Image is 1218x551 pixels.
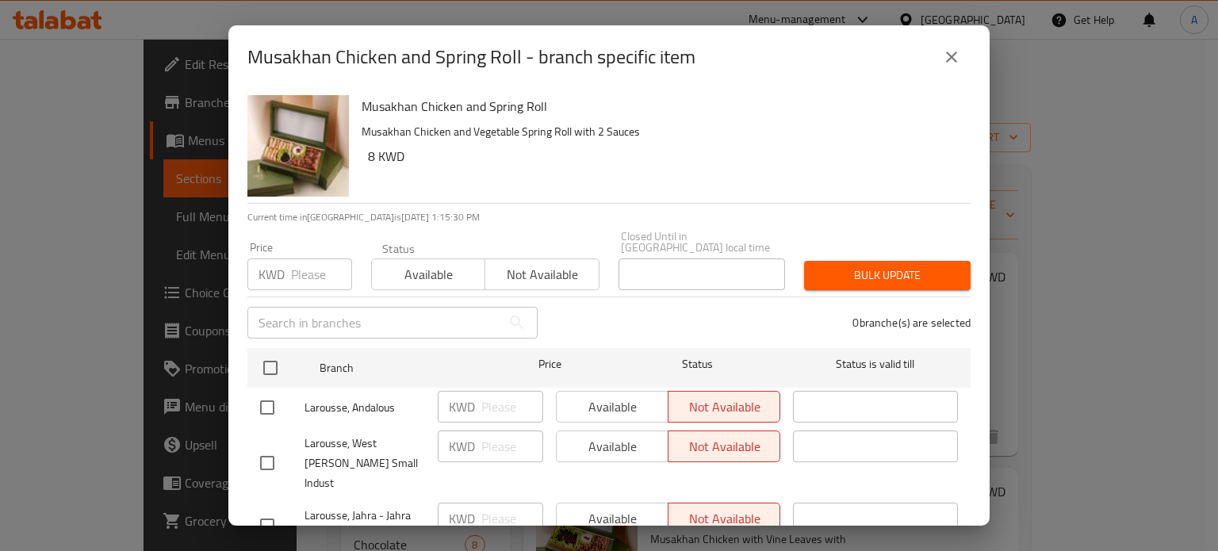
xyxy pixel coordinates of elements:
input: Please enter price [481,391,543,423]
span: Available [378,263,479,286]
p: KWD [449,397,475,416]
button: Not available [485,258,599,290]
span: Price [497,354,603,374]
img: Musakhan Chicken and Spring Roll [247,95,349,197]
h6: 8 KWD [368,145,958,167]
p: 0 branche(s) are selected [852,315,971,331]
p: KWD [259,265,285,284]
span: Larousse, West [PERSON_NAME] Small Indust [304,434,425,493]
input: Please enter price [481,503,543,534]
button: Available [371,258,485,290]
span: Status [615,354,780,374]
p: KWD [449,437,475,456]
input: Please enter price [291,258,352,290]
input: Please enter price [481,430,543,462]
input: Search in branches [247,307,501,339]
p: Current time in [GEOGRAPHIC_DATA] is [DATE] 1:15:30 PM [247,210,971,224]
p: Musakhan Chicken and Vegetable Spring Roll with 2 Sauces [362,122,958,142]
span: Status is valid till [793,354,958,374]
span: Larousse, Andalous [304,398,425,418]
span: Bulk update [817,266,958,285]
button: Bulk update [804,261,971,290]
h6: Musakhan Chicken and Spring Roll [362,95,958,117]
span: Not available [492,263,592,286]
h2: Musakhan Chicken and Spring Roll - branch specific item [247,44,695,70]
p: KWD [449,509,475,528]
span: Branch [320,358,485,378]
span: Larousse, Jahra - Jahra Area [304,506,425,545]
button: close [933,38,971,76]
